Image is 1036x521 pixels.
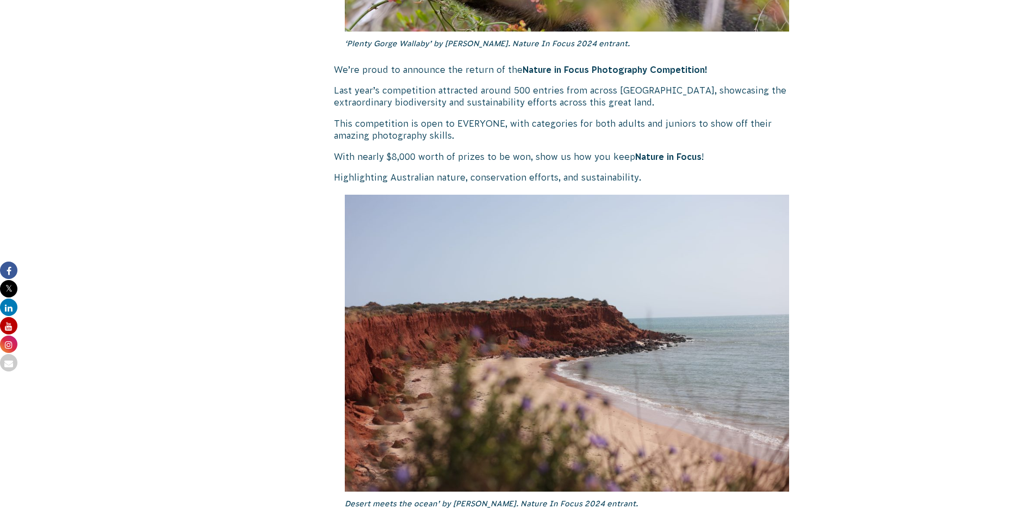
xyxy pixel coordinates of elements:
[334,64,801,76] p: We’re proud to announce the return of the
[334,171,801,183] p: Highlighting Australian nature, conservation efforts, and sustainability.
[345,499,638,508] em: Desert meets the ocean’ by [PERSON_NAME]. Nature In Focus 2024 entrant.
[345,39,630,48] em: ‘Plenty Gorge Wallaby’ by [PERSON_NAME]. Nature In Focus 2024 entrant.
[523,65,708,75] strong: Nature in Focus Photography Competition!
[334,151,801,163] p: With nearly $8,000 worth of prizes to be won, show us how you keep !
[635,152,702,162] strong: Nature in Focus
[334,117,801,142] p: This competition is open to EVERYONE, with categories for both adults and juniors to show off the...
[334,84,801,109] p: Last year’s competition attracted around 500 entries from across [GEOGRAPHIC_DATA], showcasing th...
